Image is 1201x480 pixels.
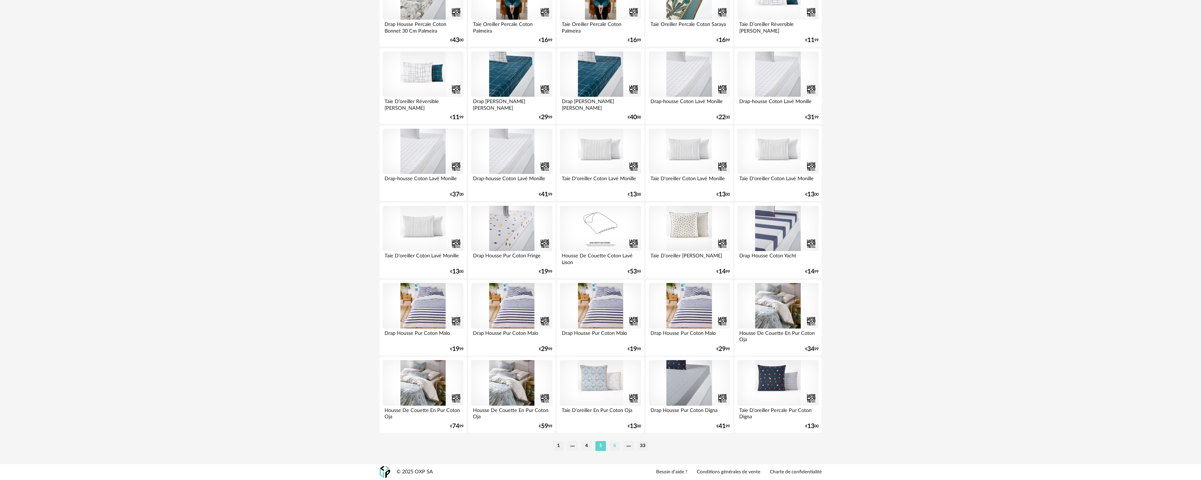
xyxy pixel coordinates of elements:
a: Housse De Couette En Pur Coton Oja €7499 [380,357,467,433]
li: 1 [553,441,564,451]
div: € 99 [628,347,641,352]
div: € 99 [628,269,641,274]
div: Taie D'oreiller Coton Lavé Monille [738,174,818,188]
span: 19 [541,269,548,274]
div: € 00 [628,424,641,429]
a: Drap Housse Pur Coton Digna €4199 [646,357,733,433]
div: Taie D’oreiller [PERSON_NAME] [649,251,729,265]
div: € 99 [539,192,552,197]
span: 13 [452,269,459,274]
div: Housse De Couette En Pur Coton Oja [738,329,818,343]
a: Taie D’oreiller [PERSON_NAME] €1499 [646,203,733,278]
span: 13 [630,424,637,429]
a: Drap [PERSON_NAME] [PERSON_NAME] €4000 [557,48,644,124]
div: Housse De Couette En Pur Coton Oja [471,406,552,420]
a: Taie D’oreiller En Pur Coton Oja €1300 [557,357,644,433]
a: Taie D'oreiller Coton Lavé Monille €1300 [646,126,733,201]
div: € 00 [450,269,463,274]
div: Housse De Couette Coton Lavé Lison [560,251,641,265]
a: Drap Housse Pur Coton Malo €1999 [380,280,467,356]
div: € 99 [805,269,819,274]
div: Drap-housse Coton Lavé Monille [738,97,818,111]
div: Taie Oreiller Percale Coton Palmeira [560,20,641,34]
a: Conditions générales de vente [697,469,760,475]
div: € 99 [539,269,552,274]
div: € 99 [450,115,463,120]
span: 13 [807,424,814,429]
a: Housse De Couette En Pur Coton Oja €3499 [734,280,821,356]
div: € 99 [539,424,552,429]
a: Housse De Couette Coton Lavé Lison €5399 [557,203,644,278]
span: 11 [452,115,459,120]
a: Drap-housse Coton Lavé Monille €4199 [468,126,555,201]
span: 19 [630,347,637,352]
a: Drap [PERSON_NAME] [PERSON_NAME] €2999 [468,48,555,124]
div: Drap [PERSON_NAME] [PERSON_NAME] [471,97,552,111]
li: 4 [581,441,592,451]
span: 13 [719,192,726,197]
div: € 99 [539,38,552,43]
div: € 99 [539,115,552,120]
span: 29 [541,115,548,120]
div: € 99 [716,269,730,274]
a: Drap-housse Coton Lavé Monille €3700 [380,126,467,201]
a: Taie D'oreiller Percale Pur Coton Digna €1300 [734,357,821,433]
span: 22 [719,115,726,120]
span: 37 [452,192,459,197]
a: Drap Housse Pur Coton Malo €2999 [468,280,555,356]
div: € 99 [805,38,819,43]
div: € 00 [450,38,463,43]
div: Drap Housse Pur Coton Malo [471,329,552,343]
div: € 99 [805,115,819,120]
div: Drap Housse Pur Coton Malo [560,329,641,343]
span: 19 [452,347,459,352]
div: Housse De Couette En Pur Coton Oja [383,406,463,420]
div: Taie D’oreiller Réversible [PERSON_NAME] [738,20,818,34]
span: 11 [807,38,814,43]
a: Drap Housse Pur Coton Malo €1999 [557,280,644,356]
div: € 99 [628,38,641,43]
a: Drap-housse Coton Lavé Monille €3199 [734,48,821,124]
span: 41 [541,192,548,197]
a: Besoin d'aide ? [656,469,687,475]
li: 6 [609,441,620,451]
div: Taie D'oreiller Coton Lavé Monille [560,174,641,188]
a: Charte de confidentialité [770,469,822,475]
a: Drap Housse Pur Coton Fringe €1999 [468,203,555,278]
div: € 99 [716,38,730,43]
img: OXP [380,466,390,478]
span: 29 [541,347,548,352]
span: 13 [630,192,637,197]
a: Taie D'oreiller Coton Lavé Monille €1300 [557,126,644,201]
span: 14 [719,269,726,274]
span: 31 [807,115,814,120]
div: € 00 [628,192,641,197]
div: © 2025 OXP SA [396,469,433,475]
div: Drap Housse Pur Coton Fringe [471,251,552,265]
div: € 99 [805,347,819,352]
div: € 99 [539,347,552,352]
div: € 00 [805,424,819,429]
span: 16 [719,38,726,43]
span: 34 [807,347,814,352]
div: Drap Housse Pur Coton Malo [649,329,729,343]
div: € 00 [450,192,463,197]
div: Drap-housse Coton Lavé Monille [649,97,729,111]
a: Drap Housse Coton Yacht €1499 [734,203,821,278]
div: Taie D'oreiller Percale Pur Coton Digna [738,406,818,420]
div: Taie Oreiller Percale Coton Palmeira [471,20,552,34]
div: Drap Housse Percale Coton Bonnet 30 Cm Palmeira [383,20,463,34]
span: 14 [807,269,814,274]
li: 5 [595,441,606,451]
li: 33 [638,441,648,451]
a: Taie D’oreiller Réversible [PERSON_NAME] €1199 [380,48,467,124]
div: Taie Oreiller Percale Coton Saraya [649,20,729,34]
div: Taie D’oreiller En Pur Coton Oja [560,406,641,420]
span: 53 [630,269,637,274]
div: Taie D'oreiller Coton Lavé Monille [649,174,729,188]
div: Taie D’oreiller Réversible [PERSON_NAME] [383,97,463,111]
div: Drap Housse Pur Coton Digna [649,406,729,420]
div: € 99 [716,424,730,429]
span: 43 [452,38,459,43]
a: Drap Housse Pur Coton Malo €2999 [646,280,733,356]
